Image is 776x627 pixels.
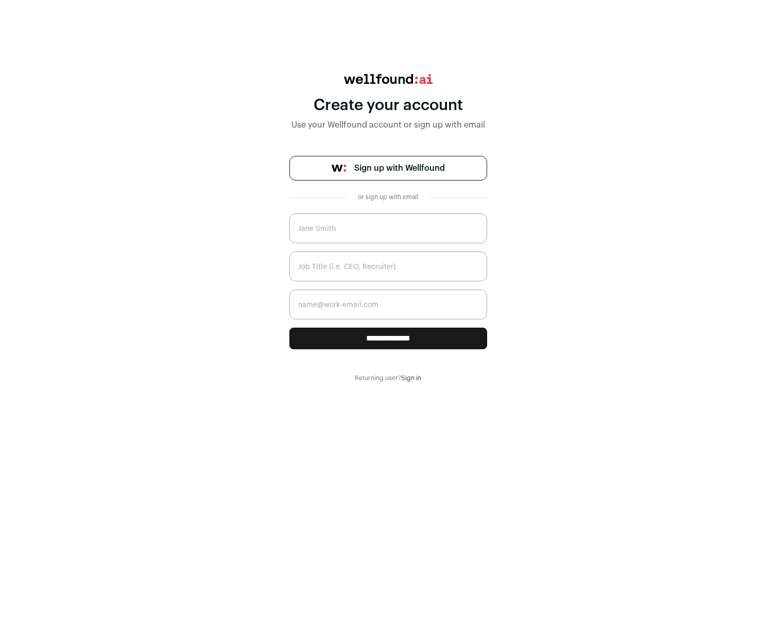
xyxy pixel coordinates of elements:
[289,252,487,281] input: Job Title (i.e. CEO, Recruiter)
[289,213,487,243] input: Jane Smith
[289,156,487,181] a: Sign up with Wellfound
[354,162,445,174] span: Sign up with Wellfound
[344,74,433,84] img: wellfound:ai
[355,193,421,201] div: or sign up with email
[289,96,487,115] div: Create your account
[332,165,346,172] img: wellfound-symbol-flush-black-fb3c872781a75f747ccb3a119075da62bfe97bd399995f84a933054e44a575c4.png
[289,119,487,131] div: Use your Wellfound account or sign up with email
[401,375,421,381] a: Sign in
[289,374,487,382] div: Returning user?
[289,290,487,319] input: name@work-email.com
